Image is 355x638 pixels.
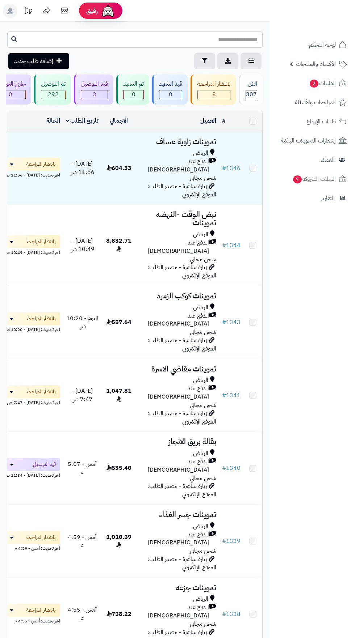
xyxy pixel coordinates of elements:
span: زيارة مباشرة - مصدر الطلب: الموقع الإلكتروني [147,182,216,199]
a: #1344 [222,241,241,250]
a: لوحة التحكم [275,36,351,54]
span: الرياض [193,149,208,157]
span: # [222,391,226,400]
span: 8 [198,90,230,99]
span: 557.64 [106,318,131,327]
span: [DATE] - 11:56 ص [70,159,95,176]
h3: نبض الوقت -النهضه تموينات [139,210,216,227]
span: إشعارات التحويلات البنكية [281,136,336,146]
span: إضافة طلب جديد [14,57,53,65]
span: شحن مجاني [190,474,216,482]
span: بانتظار المراجعة [26,315,56,322]
div: قيد التنفيذ [159,80,182,88]
span: 7 [293,175,302,183]
span: طلبات الإرجاع [306,116,336,127]
a: تاريخ الطلب [66,116,99,125]
span: الدفع عند [DEMOGRAPHIC_DATA] [139,157,209,174]
a: العميل [200,116,216,125]
a: تم التوصيل 292 [33,75,72,105]
span: شحن مجاني [190,328,216,336]
span: الأقسام والمنتجات [296,59,336,69]
span: العملاء [321,155,335,165]
div: الكل [246,80,257,88]
span: 1,010.59 [106,533,131,550]
span: شحن مجاني [190,546,216,555]
span: اليوم - 10:20 ص [66,314,98,331]
span: # [222,241,226,250]
span: [DATE] - 7:47 ص [71,387,93,404]
span: # [222,610,226,618]
a: السلات المتروكة7 [275,170,351,188]
span: 604.33 [106,164,131,173]
a: # [222,116,226,125]
span: 0 [159,90,182,99]
span: 1,047.81 [106,387,131,404]
a: العملاء [275,151,351,169]
span: الرياض [193,230,208,239]
div: تم التنفيذ [123,80,144,88]
span: الدفع عند [DEMOGRAPHIC_DATA] [139,603,209,620]
span: الرياض [193,449,208,458]
a: #1340 [222,464,241,472]
a: طلبات الإرجاع [275,113,351,130]
span: # [222,464,226,472]
span: 307 [246,90,257,99]
a: الإجمالي [110,116,128,125]
span: شحن مجاني [190,174,216,182]
span: الدفع عند [DEMOGRAPHIC_DATA] [139,384,209,401]
span: الدفع عند [DEMOGRAPHIC_DATA] [139,312,209,328]
a: #1346 [222,164,241,173]
span: 3 [81,90,108,99]
div: اخر تحديث: [DATE] - 10:49 ص [2,248,60,256]
span: الدفع عند [DEMOGRAPHIC_DATA] [139,458,209,474]
span: زيارة مباشرة - مصدر الطلب: الموقع الإلكتروني [147,409,216,426]
span: 8,832.71 [106,237,131,254]
span: التقارير [321,193,335,203]
span: الدفع عند [DEMOGRAPHIC_DATA] [139,531,209,547]
h3: تموينات كوكب الزمرد [139,292,216,300]
span: بانتظار المراجعة [26,534,56,541]
span: الرياض [193,303,208,312]
span: بانتظار المراجعة [26,607,56,614]
a: الطلبات2 [275,75,351,92]
span: # [222,318,226,327]
span: زيارة مباشرة - مصدر الطلب: الموقع الإلكتروني [147,263,216,280]
h3: تموينات زاوية عساف [139,138,216,146]
span: زيارة مباشرة - مصدر الطلب: الموقع الإلكتروني [147,336,216,353]
span: بانتظار المراجعة [26,238,56,245]
a: الحالة [46,116,60,125]
a: المراجعات والأسئلة [275,94,351,111]
a: #1338 [222,610,241,618]
span: 292 [41,90,65,99]
div: تم التوصيل [41,80,66,88]
span: 535.40 [106,464,131,472]
a: إشعارات التحويلات البنكية [275,132,351,149]
div: اخر تحديث: [DATE] - 10:20 ص [2,325,60,333]
span: رفيق [86,7,98,15]
a: التقارير [275,190,351,207]
span: قيد التوصيل [33,461,56,468]
div: اخر تحديث: [DATE] - 11:56 ص [2,171,60,178]
a: إضافة طلب جديد [8,53,69,69]
div: بانتظار المراجعة [197,80,230,88]
a: #1343 [222,318,241,327]
h3: تموينات جزعه [139,584,216,592]
span: 0 [124,90,143,99]
div: قيد التوصيل [81,80,108,88]
span: الرياض [193,376,208,384]
div: اخر تحديث: أمس - 4:55 م [2,617,60,624]
span: الدفع عند [DEMOGRAPHIC_DATA] [139,239,209,255]
span: [DATE] - 10:49 ص [70,237,95,254]
div: اخر تحديث: أمس - 4:59 م [2,544,60,552]
span: زيارة مباشرة - مصدر الطلب: الموقع الإلكتروني [147,482,216,499]
span: المراجعات والأسئلة [295,97,336,107]
a: الكل307 [237,75,264,105]
span: الرياض [193,595,208,603]
span: # [222,164,226,173]
a: قيد التنفيذ 0 [151,75,189,105]
span: شحن مجاني [190,401,216,409]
